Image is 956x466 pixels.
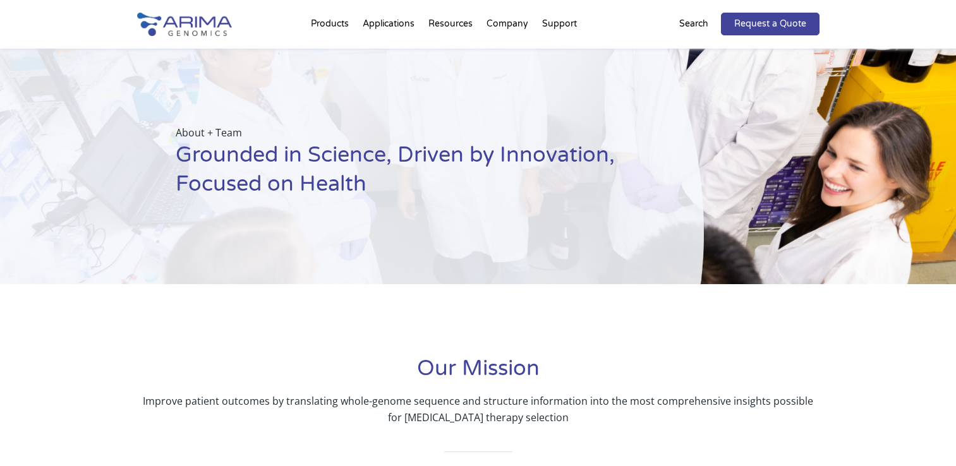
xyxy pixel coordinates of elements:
[137,13,232,36] img: Arima-Genomics-logo
[176,141,640,208] h1: Grounded in Science, Driven by Innovation, Focused on Health
[137,354,820,393] h1: Our Mission
[137,393,820,426] p: Improve patient outcomes by translating whole-genome sequence and structure information into the ...
[721,13,820,35] a: Request a Quote
[176,124,640,141] p: About + Team
[679,16,708,32] p: Search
